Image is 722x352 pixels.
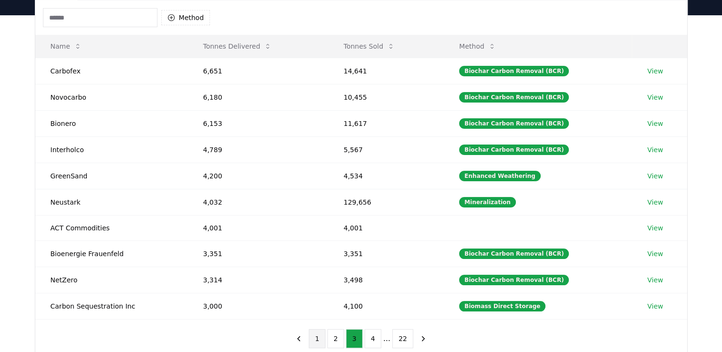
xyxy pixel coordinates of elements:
a: View [647,93,663,102]
button: 2 [327,329,344,348]
td: 3,498 [328,267,444,293]
td: 4,789 [188,136,328,163]
li: ... [383,333,390,344]
td: 6,180 [188,84,328,110]
a: View [647,119,663,128]
td: 10,455 [328,84,444,110]
td: NetZero [35,267,188,293]
td: GreenSand [35,163,188,189]
td: 14,641 [328,58,444,84]
button: Method [451,37,503,56]
button: 3 [346,329,363,348]
a: View [647,301,663,311]
td: Bionero [35,110,188,136]
div: Biochar Carbon Removal (BCR) [459,275,569,285]
div: Biochar Carbon Removal (BCR) [459,145,569,155]
div: Biochar Carbon Removal (BCR) [459,248,569,259]
div: Biochar Carbon Removal (BCR) [459,92,569,103]
td: Interholco [35,136,188,163]
td: ACT Commodities [35,215,188,240]
td: Carbofex [35,58,188,84]
td: 6,651 [188,58,328,84]
td: Carbon Sequestration Inc [35,293,188,319]
td: 5,567 [328,136,444,163]
a: View [647,171,663,181]
td: 11,617 [328,110,444,136]
button: 4 [365,329,381,348]
td: 3,314 [188,267,328,293]
td: Neustark [35,189,188,215]
td: 4,032 [188,189,328,215]
button: Tonnes Delivered [195,37,279,56]
button: 1 [309,329,325,348]
td: 4,200 [188,163,328,189]
button: next page [415,329,431,348]
td: Novocarbo [35,84,188,110]
td: 3,000 [188,293,328,319]
a: View [647,223,663,233]
a: View [647,249,663,259]
a: View [647,197,663,207]
td: 129,656 [328,189,444,215]
td: 4,001 [188,215,328,240]
div: Biomass Direct Storage [459,301,545,311]
td: 4,534 [328,163,444,189]
td: 3,351 [328,240,444,267]
a: View [647,145,663,155]
a: View [647,66,663,76]
div: Enhanced Weathering [459,171,541,181]
button: previous page [291,329,307,348]
div: Biochar Carbon Removal (BCR) [459,118,569,129]
td: 3,351 [188,240,328,267]
button: Tonnes Sold [336,37,402,56]
td: 4,100 [328,293,444,319]
button: Name [43,37,89,56]
div: Mineralization [459,197,516,207]
td: Bioenergie Frauenfeld [35,240,188,267]
td: 4,001 [328,215,444,240]
button: Method [161,10,210,25]
td: 6,153 [188,110,328,136]
a: View [647,275,663,285]
button: 22 [392,329,413,348]
div: Biochar Carbon Removal (BCR) [459,66,569,76]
